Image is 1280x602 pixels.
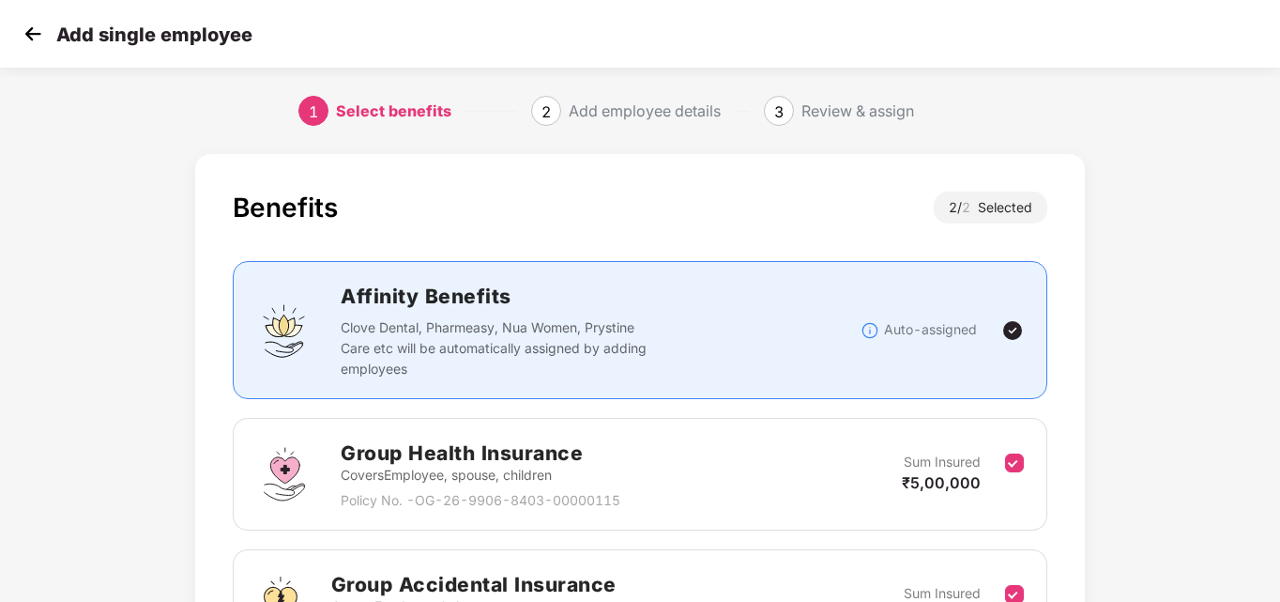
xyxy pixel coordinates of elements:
h2: Affinity Benefits [341,281,860,312]
div: Benefits [233,192,338,224]
div: Add employee details [569,96,721,126]
img: svg+xml;base64,PHN2ZyBpZD0iQWZmaW5pdHlfQmVuZWZpdHMiIGRhdGEtbmFtZT0iQWZmaW5pdHkgQmVuZWZpdHMiIHhtbG... [256,302,312,359]
img: svg+xml;base64,PHN2ZyBpZD0iSW5mb18tXzMyeDMyIiBkYXRhLW5hbWU9IkluZm8gLSAzMngzMiIgeG1sbnM9Imh0dHA6Ly... [861,321,879,340]
p: Covers Employee, spouse, children [341,465,620,486]
span: ₹5,00,000 [902,473,981,492]
h2: Group Accidental Insurance [331,569,617,600]
h2: Group Health Insurance [341,438,620,469]
span: 1 [309,102,318,121]
span: 2 [541,102,551,121]
div: Select benefits [336,96,451,126]
p: Auto-assigned [884,319,977,340]
img: svg+xml;base64,PHN2ZyBpZD0iVGljay0yNHgyNCIgeG1sbnM9Imh0dHA6Ly93d3cudzMub3JnLzIwMDAvc3ZnIiB3aWR0aD... [1001,319,1024,342]
img: svg+xml;base64,PHN2ZyB4bWxucz0iaHR0cDovL3d3dy53My5vcmcvMjAwMC9zdmciIHdpZHRoPSIzMCIgaGVpZ2h0PSIzMC... [19,20,47,48]
span: 2 [962,199,978,215]
span: 3 [774,102,784,121]
div: Review & assign [801,96,914,126]
p: Sum Insured [904,452,981,472]
p: Clove Dental, Pharmeasy, Nua Women, Prystine Care etc will be automatically assigned by adding em... [341,317,652,379]
p: Policy No. - OG-26-9906-8403-00000115 [341,490,620,511]
p: Add single employee [56,23,252,46]
img: svg+xml;base64,PHN2ZyBpZD0iR3JvdXBfSGVhbHRoX0luc3VyYW5jZSIgZGF0YS1uYW1lPSJHcm91cCBIZWFsdGggSW5zdX... [256,446,312,502]
div: 2 / Selected [934,192,1047,224]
